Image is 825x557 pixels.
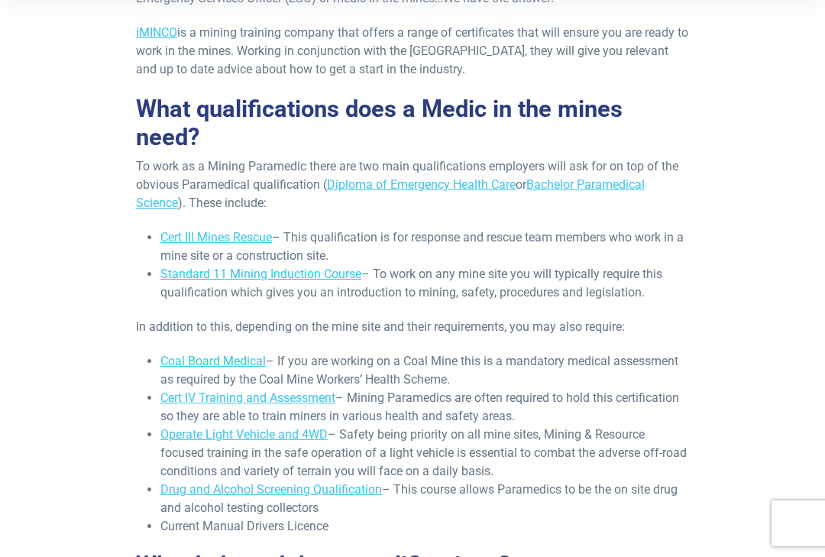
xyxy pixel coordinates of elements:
[160,389,689,426] li: – Mining Paramedics are often required to hold this certification so they are able to train miner...
[136,157,689,212] p: To work as a Mining Paramedic there are two main qualifications employers will ask for on top of ...
[136,24,689,79] p: is a mining training company that offers a range of certificates that will ensure you are ready t...
[160,265,689,302] li: – To work on any mine site you will typically require this qualification which gives you an intro...
[136,318,689,336] p: In addition to this, depending on the mine site and their requirements, you may also require:
[160,228,689,265] li: – This qualification is for response and rescue team members who work in a mine site or a constru...
[160,482,382,497] a: Drug and Alcohol Screening Qualification
[327,177,516,192] a: Diploma of Emergency Health Care
[136,95,689,151] h2: What qualifications does a Medic in the mines need?
[160,426,689,481] li: – Safety being priority on all mine sites, Mining & Resource focused training in the safe operati...
[136,25,177,40] a: iMINCO
[160,427,328,442] a: Operate Light Vehicle and 4WD
[160,354,266,368] a: Coal Board Medical
[160,230,272,244] a: Cert III Mines Rescue
[160,517,689,536] li: Current Manual Drivers Licence
[160,390,335,405] a: Cert IV Training and Assessment
[160,481,689,517] li: – This course allows Paramedics to be the on site drug and alcohol testing collectors
[160,352,689,389] li: – If you are working on a Coal Mine this is a mandatory medical assessment as required by the Coa...
[160,267,361,281] a: Standard 11 Mining Induction Course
